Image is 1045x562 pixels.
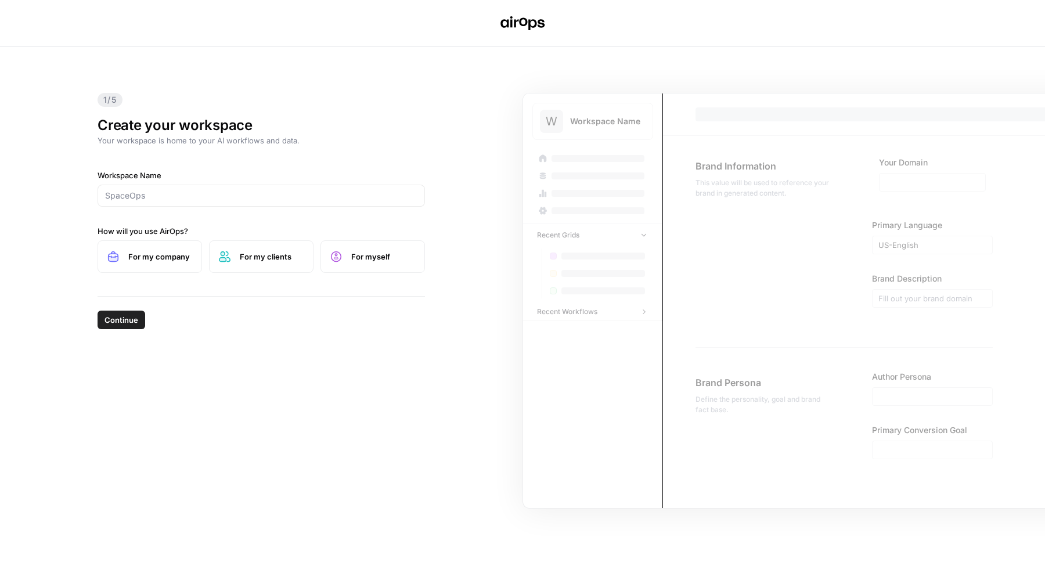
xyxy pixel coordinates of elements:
[98,311,145,329] button: Continue
[105,314,138,326] span: Continue
[98,170,425,181] label: Workspace Name
[128,251,192,262] span: For my company
[98,135,425,146] p: Your workspace is home to your AI workflows and data.
[240,251,304,262] span: For my clients
[546,113,557,129] span: W
[98,93,122,107] span: 1/5
[98,116,425,135] h1: Create your workspace
[105,190,417,201] input: SpaceOps
[351,251,415,262] span: For myself
[98,225,425,237] label: How will you use AirOps?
